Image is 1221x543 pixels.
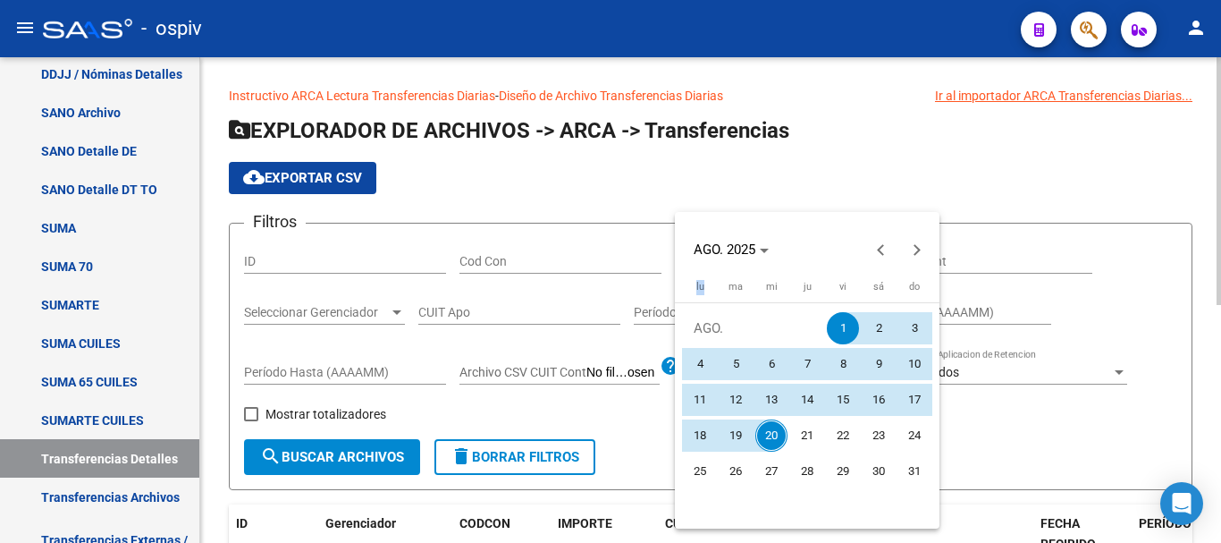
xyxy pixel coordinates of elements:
[755,384,787,416] span: 13
[897,454,932,489] button: 31 de agosto de 2025
[682,454,718,489] button: 25 de agosto de 2025
[825,382,861,418] button: 15 de agosto de 2025
[755,420,787,452] span: 20
[755,455,787,488] span: 27
[694,242,755,258] span: AGO. 2025
[863,312,895,344] span: 2
[873,281,884,293] span: sá
[718,346,754,382] button: 5 de agosto de 2025
[897,382,932,418] button: 17 de agosto de 2025
[754,454,789,489] button: 27 de agosto de 2025
[684,384,716,416] span: 11
[720,455,752,488] span: 26
[754,418,789,454] button: 20 de agosto de 2025
[789,382,825,418] button: 14 de agosto de 2025
[804,281,812,293] span: ju
[718,418,754,454] button: 19 de agosto de 2025
[827,384,859,416] span: 15
[1160,482,1203,525] div: Open Intercom Messenger
[861,310,897,346] button: 2 de agosto de 2025
[863,455,895,488] span: 30
[791,420,823,452] span: 21
[897,418,932,454] button: 24 de agosto de 2025
[898,420,930,452] span: 24
[861,382,897,418] button: 16 de agosto de 2025
[898,312,930,344] span: 3
[863,232,899,267] button: Previous month
[682,346,718,382] button: 4 de agosto de 2025
[686,233,776,266] button: Choose month and year
[897,346,932,382] button: 10 de agosto de 2025
[718,382,754,418] button: 12 de agosto de 2025
[861,346,897,382] button: 9 de agosto de 2025
[827,348,859,380] span: 8
[899,232,935,267] button: Next month
[720,348,752,380] span: 5
[825,346,861,382] button: 8 de agosto de 2025
[682,382,718,418] button: 11 de agosto de 2025
[755,348,787,380] span: 6
[684,348,716,380] span: 4
[898,455,930,488] span: 31
[827,420,859,452] span: 22
[682,418,718,454] button: 18 de agosto de 2025
[754,382,789,418] button: 13 de agosto de 2025
[897,310,932,346] button: 3 de agosto de 2025
[789,346,825,382] button: 7 de agosto de 2025
[827,455,859,488] span: 29
[720,384,752,416] span: 12
[791,455,823,488] span: 28
[898,384,930,416] span: 17
[754,346,789,382] button: 6 de agosto de 2025
[718,454,754,489] button: 26 de agosto de 2025
[720,420,752,452] span: 19
[825,310,861,346] button: 1 de agosto de 2025
[696,281,704,293] span: lu
[728,281,743,293] span: ma
[863,348,895,380] span: 9
[789,454,825,489] button: 28 de agosto de 2025
[825,418,861,454] button: 22 de agosto de 2025
[684,455,716,488] span: 25
[827,312,859,344] span: 1
[825,454,861,489] button: 29 de agosto de 2025
[766,281,778,293] span: mi
[684,420,716,452] span: 18
[839,281,846,293] span: vi
[861,418,897,454] button: 23 de agosto de 2025
[791,348,823,380] span: 7
[909,281,920,293] span: do
[898,348,930,380] span: 10
[863,420,895,452] span: 23
[791,384,823,416] span: 14
[863,384,895,416] span: 16
[682,310,825,346] td: AGO.
[789,418,825,454] button: 21 de agosto de 2025
[861,454,897,489] button: 30 de agosto de 2025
